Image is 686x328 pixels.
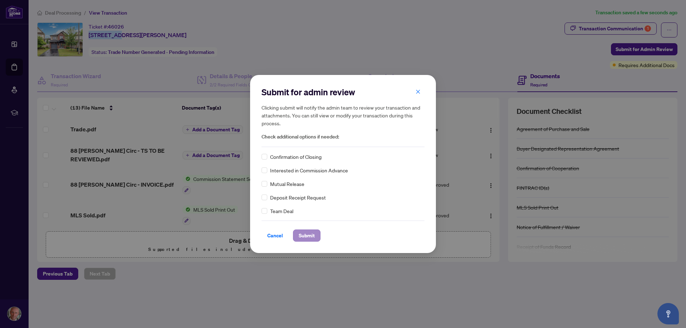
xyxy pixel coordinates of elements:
[270,180,304,188] span: Mutual Release
[267,230,283,241] span: Cancel
[11,19,17,24] img: website_grey.svg
[657,303,679,324] button: Open asap
[270,207,293,215] span: Team Deal
[416,89,421,94] span: close
[71,41,77,47] img: tab_keywords_by_traffic_grey.svg
[79,42,120,47] div: Keywords by Traffic
[270,166,348,174] span: Interested in Commission Advance
[262,104,424,127] h5: Clicking submit will notify the admin team to review your transaction and attachments. You can st...
[11,11,17,17] img: logo_orange.svg
[20,11,35,17] div: v 4.0.24
[262,229,289,242] button: Cancel
[299,230,315,241] span: Submit
[262,133,424,141] span: Check additional options if needed:
[27,42,64,47] div: Domain Overview
[262,86,424,98] h2: Submit for admin review
[19,19,118,24] div: Domain: [PERSON_NAME][DOMAIN_NAME]
[19,41,25,47] img: tab_domain_overview_orange.svg
[293,229,320,242] button: Submit
[270,193,326,201] span: Deposit Receipt Request
[270,153,322,161] span: Confirmation of Closing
